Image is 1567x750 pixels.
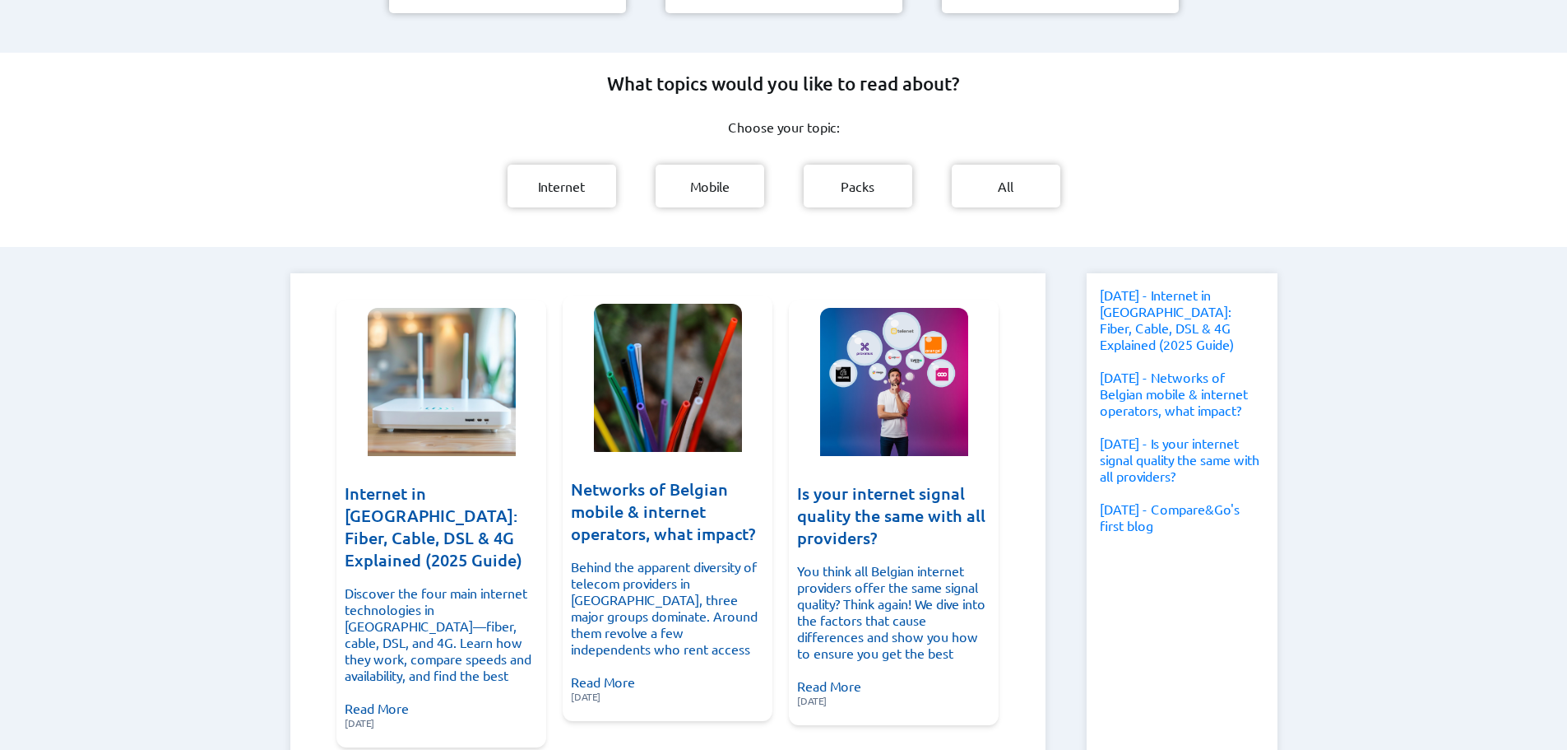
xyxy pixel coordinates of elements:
[345,456,538,739] div: Read More
[594,304,742,452] img: Networks of Belgian mobile & internet operators, what impact?
[998,178,1013,194] p: All
[690,178,730,194] p: Mobile
[820,308,968,456] img: Is your internet signal quality the same with all providers?
[1100,286,1234,352] a: [DATE] - Internet in [GEOGRAPHIC_DATA]: Fiber, Cable, DSL & 4G Explained (2025 Guide)
[797,562,990,661] p: You think all Belgian internet providers offer the same signal quality? Think again! We dive into...
[789,300,999,725] a: Is your internet signal quality the same with all providers? Is your internet signal quality the ...
[841,178,874,194] p: Packs
[336,300,546,748] a: Internet in Belgium: Fiber, Cable, DSL & 4G Explained (2025 Guide) Internet in [GEOGRAPHIC_DATA]:...
[345,585,538,683] p: Discover the four main internet technologies in [GEOGRAPHIC_DATA]—fiber, cable, DSL, and 4G. Lear...
[571,478,764,545] h3: Networks of Belgian mobile & internet operators, what impact?
[797,482,990,549] h3: Is your internet signal quality the same with all providers?
[797,694,990,707] span: [DATE]
[728,119,840,135] p: Choose your topic:
[538,178,585,194] p: Internet
[797,456,990,717] div: Read More
[571,690,764,703] span: [DATE]
[1100,435,1259,484] a: [DATE] - Is your internet signal quality the same with all providers?
[1100,369,1248,418] a: [DATE] - Networks of Belgian mobile & internet operators, what impact?
[345,482,538,571] h3: Internet in [GEOGRAPHIC_DATA]: Fiber, Cable, DSL & 4G Explained (2025 Guide)
[607,72,960,95] h2: What topics would you like to read about?
[1100,501,1240,533] a: [DATE] - Compare&Go's first blog
[345,716,538,729] span: [DATE]
[571,452,764,713] div: Read More
[563,300,772,725] a: Networks of Belgian mobile & internet operators, what impact? Networks of Belgian mobile & intern...
[571,558,764,657] p: Behind the apparent diversity of telecom providers in [GEOGRAPHIC_DATA], three major groups domin...
[368,308,516,456] img: Internet in Belgium: Fiber, Cable, DSL & 4G Explained (2025 Guide)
